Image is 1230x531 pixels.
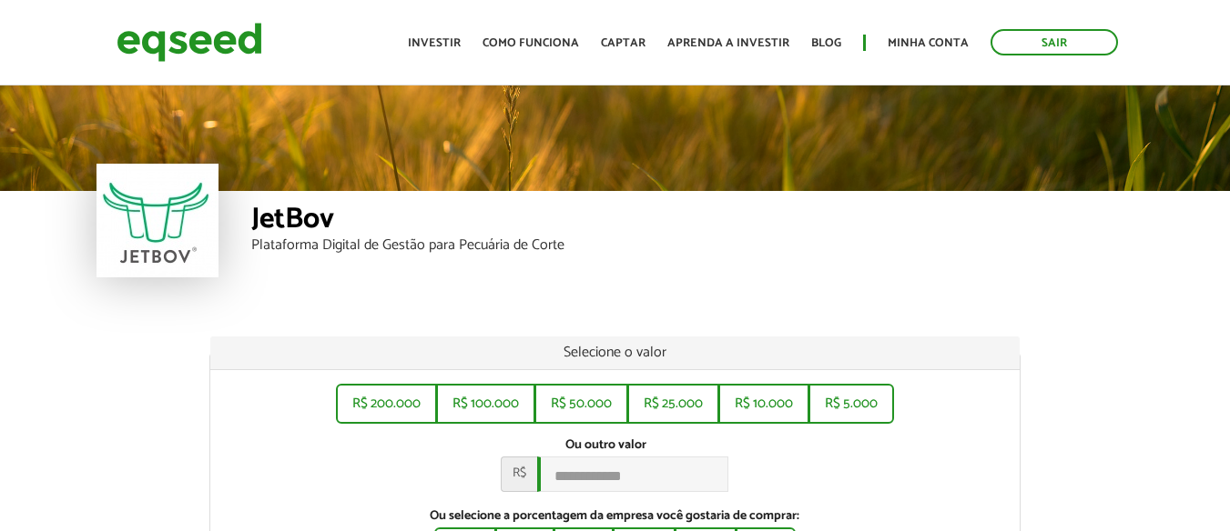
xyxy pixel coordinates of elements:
[501,456,537,492] span: R$
[718,384,809,424] button: R$ 10.000
[627,384,719,424] button: R$ 25.000
[565,439,646,452] label: Ou outro valor
[564,340,666,365] span: Selecione o valor
[888,37,969,49] a: Minha conta
[601,37,645,49] a: Captar
[251,205,1134,238] div: JetBov
[811,37,841,49] a: Blog
[117,18,262,66] img: EqSeed
[336,384,437,424] button: R$ 200.000
[808,384,894,424] button: R$ 5.000
[667,37,789,49] a: Aprenda a investir
[408,37,461,49] a: Investir
[483,37,579,49] a: Como funciona
[534,384,628,424] button: R$ 50.000
[251,238,1134,253] div: Plataforma Digital de Gestão para Pecuária de Corte
[436,384,535,424] button: R$ 100.000
[224,510,1006,523] label: Ou selecione a porcentagem da empresa você gostaria de comprar:
[991,29,1118,55] a: Sair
